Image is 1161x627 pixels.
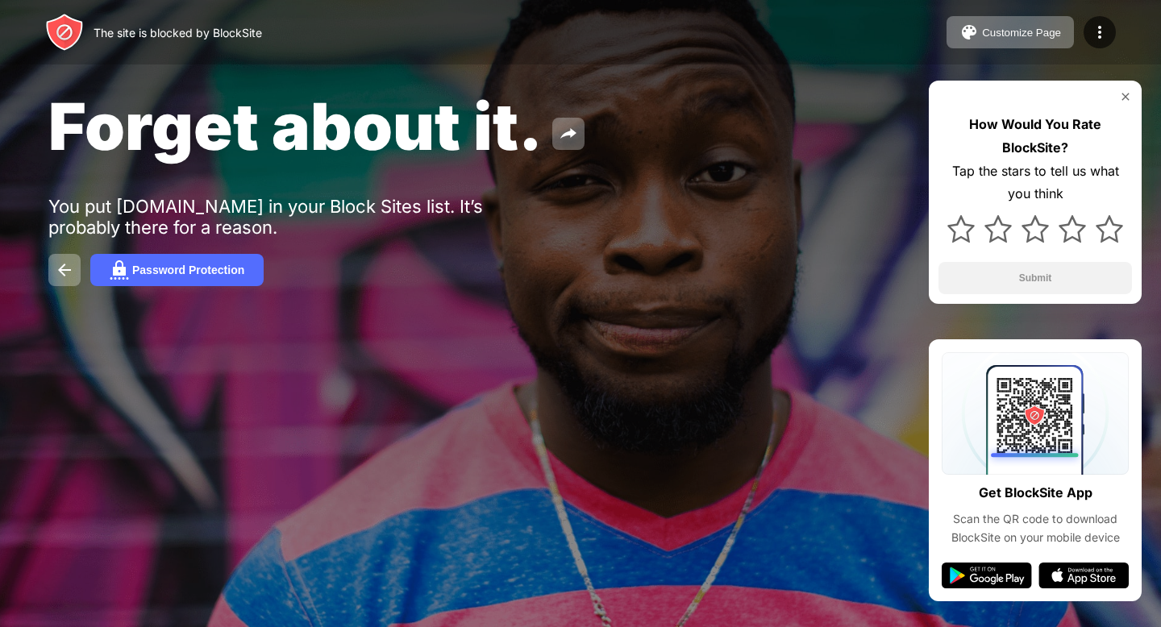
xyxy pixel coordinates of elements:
div: Get BlockSite App [979,481,1092,505]
img: star.svg [1022,215,1049,243]
img: google-play.svg [942,563,1032,588]
span: Forget about it. [48,87,543,165]
div: Scan the QR code to download BlockSite on your mobile device [942,510,1129,546]
img: pallet.svg [959,23,979,42]
img: app-store.svg [1038,563,1129,588]
img: star.svg [984,215,1012,243]
button: Password Protection [90,254,264,286]
img: menu-icon.svg [1090,23,1109,42]
img: header-logo.svg [45,13,84,52]
img: share.svg [559,124,578,143]
button: Submit [938,262,1132,294]
div: You put [DOMAIN_NAME] in your Block Sites list. It’s probably there for a reason. [48,196,547,238]
div: How Would You Rate BlockSite? [938,113,1132,160]
div: The site is blocked by BlockSite [94,26,262,39]
img: star.svg [947,215,975,243]
img: qrcode.svg [942,352,1129,475]
img: back.svg [55,260,74,280]
img: star.svg [1096,215,1123,243]
img: star.svg [1059,215,1086,243]
div: Customize Page [982,27,1061,39]
img: password.svg [110,260,129,280]
button: Customize Page [947,16,1074,48]
div: Password Protection [132,264,244,276]
div: Tap the stars to tell us what you think [938,160,1132,206]
img: rate-us-close.svg [1119,90,1132,103]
